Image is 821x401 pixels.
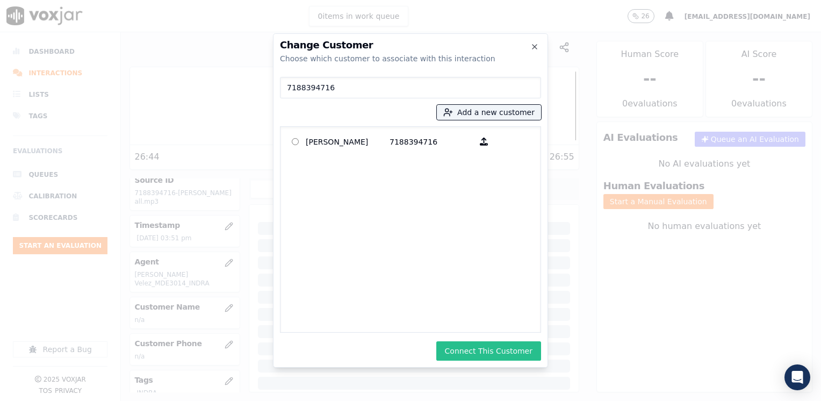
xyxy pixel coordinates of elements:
[280,40,541,50] h2: Change Customer
[306,133,390,150] p: [PERSON_NAME]
[473,133,494,150] button: [PERSON_NAME] 7188394716
[784,364,810,390] div: Open Intercom Messenger
[436,341,541,361] button: Connect This Customer
[390,133,473,150] p: 7188394716
[437,105,541,120] button: Add a new customer
[292,138,299,145] input: [PERSON_NAME] 7188394716
[280,77,541,98] input: Search Customers
[280,53,541,64] div: Choose which customer to associate with this interaction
